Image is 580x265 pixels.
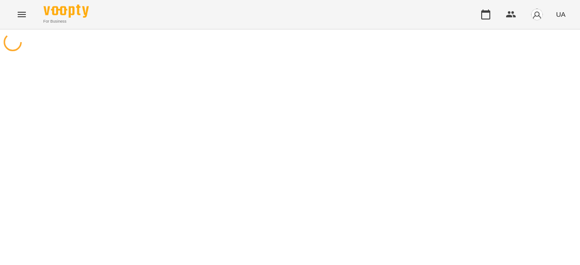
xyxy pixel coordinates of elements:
button: Menu [11,4,33,25]
img: Voopty Logo [43,5,89,18]
span: For Business [43,19,89,24]
button: UA [552,6,569,23]
span: UA [556,10,565,19]
img: avatar_s.png [531,8,543,21]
